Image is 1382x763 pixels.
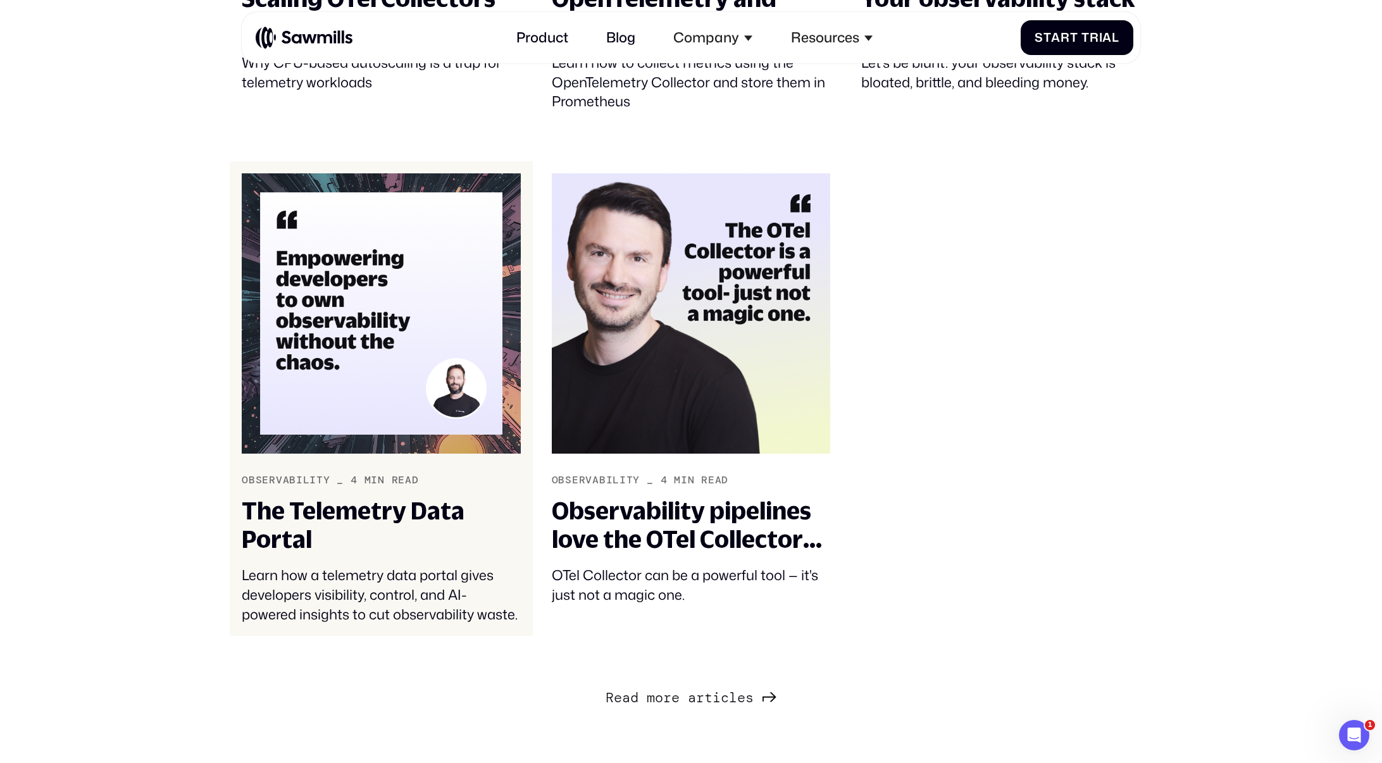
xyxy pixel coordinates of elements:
[721,690,729,706] span: c
[713,690,721,706] span: i
[655,690,663,706] span: o
[614,690,622,706] span: e
[622,690,630,706] span: a
[606,685,776,709] a: Next Page
[552,566,830,604] div: OTel Collector can be a powerful tool — it's just not a magic one.
[364,474,419,487] div: min read
[351,474,358,487] div: 4
[673,29,739,46] div: Company
[242,685,1140,709] div: List
[552,53,830,111] div: Learn how to collect metrics using the OpenTelemetry Collector and store them in Prometheus
[1021,20,1133,56] a: StartTrial
[506,19,579,56] a: Product
[1365,720,1375,730] span: 1
[1051,30,1061,45] span: a
[647,690,655,706] span: m
[552,497,830,554] div: Observability pipelines love the OTel Collector— until the config hits the fan
[242,497,520,554] div: The Telemetry Data Portal
[688,690,696,706] span: a
[791,29,859,46] div: Resources
[647,474,654,487] div: _
[552,474,640,487] div: Observability
[540,161,843,636] a: Observability_4min readObservability pipelines love the OTel Collector— until the config hits the...
[1035,30,1043,45] span: S
[630,690,638,706] span: d
[337,474,344,487] div: _
[737,690,745,706] span: e
[671,690,680,706] span: e
[242,566,520,624] div: Learn how a telemetry data portal gives developers visibility, control, and AI-powered insights t...
[596,19,646,56] a: Blog
[663,690,671,706] span: r
[1339,720,1369,750] iframe: Intercom live chat
[780,19,883,56] div: Resources
[242,474,330,487] div: Observability
[1112,30,1119,45] span: l
[661,474,668,487] div: 4
[1081,30,1090,45] span: T
[861,53,1140,92] div: Let’s be blunt: your observability stack is bloated, brittle, and bleeding money.
[1090,30,1099,45] span: r
[745,690,754,706] span: s
[663,19,763,56] div: Company
[1070,30,1078,45] span: t
[696,690,704,706] span: r
[1099,30,1103,45] span: i
[729,690,737,706] span: l
[1102,30,1112,45] span: a
[704,690,713,706] span: t
[1061,30,1070,45] span: r
[230,161,533,636] a: Observability_4min readThe Telemetry Data PortalLearn how a telemetry data portal gives developer...
[606,690,614,706] span: R
[674,474,728,487] div: min read
[1043,30,1052,45] span: t
[242,53,520,92] div: Why CPU-based autoscaling is a trap for telemetry workloads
